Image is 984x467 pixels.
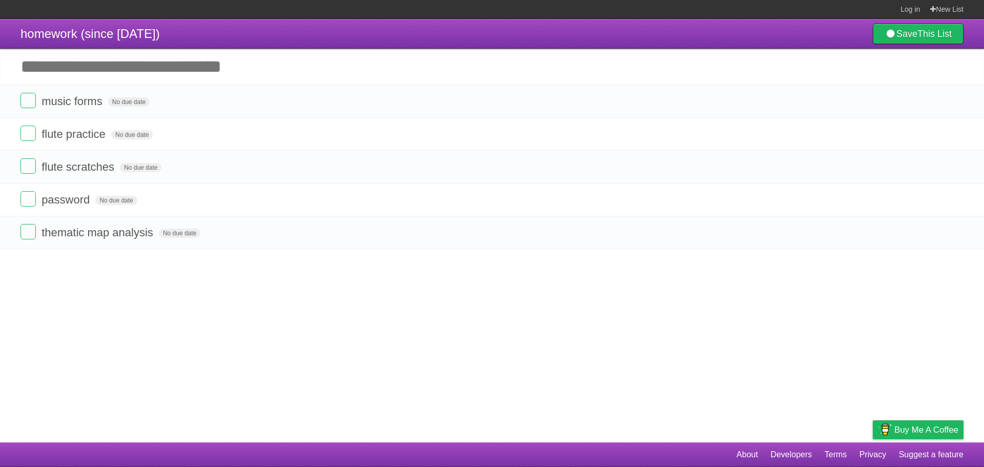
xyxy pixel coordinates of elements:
[95,196,137,205] span: No due date
[736,445,758,464] a: About
[42,128,108,140] span: flute practice
[20,126,36,141] label: Done
[111,130,153,139] span: No due date
[42,160,117,173] span: flute scratches
[159,229,200,238] span: No due date
[20,158,36,174] label: Done
[20,93,36,108] label: Done
[894,421,958,439] span: Buy me a coffee
[20,224,36,239] label: Done
[873,420,963,439] a: Buy me a coffee
[878,421,892,438] img: Buy me a coffee
[120,163,161,172] span: No due date
[42,95,105,108] span: music forms
[42,193,92,206] span: password
[108,97,150,107] span: No due date
[873,24,963,44] a: SaveThis List
[20,27,160,40] span: homework (since [DATE])
[899,445,963,464] a: Suggest a feature
[859,445,886,464] a: Privacy
[825,445,847,464] a: Terms
[20,191,36,207] label: Done
[770,445,812,464] a: Developers
[42,226,156,239] span: thematic map analysis
[917,29,952,39] b: This List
